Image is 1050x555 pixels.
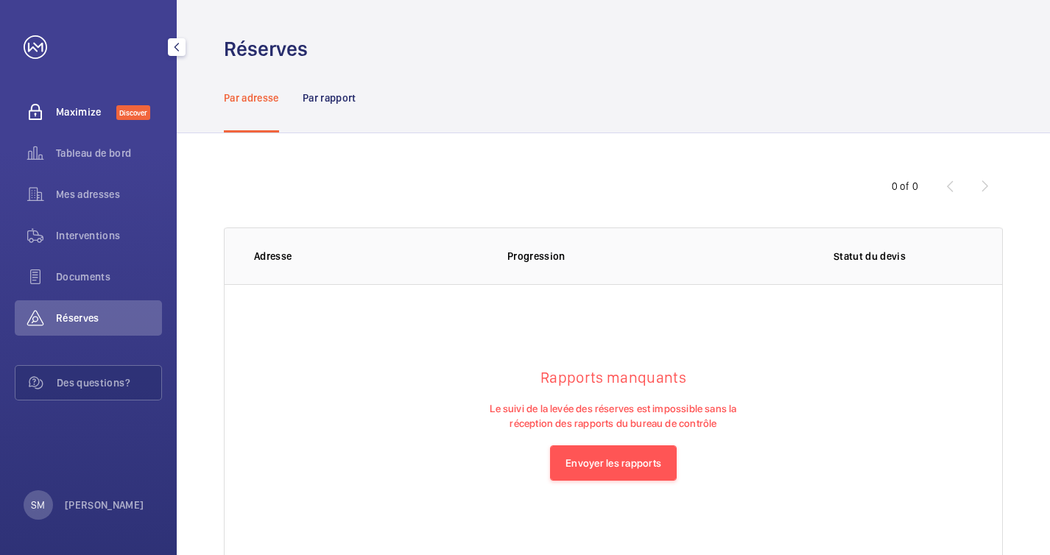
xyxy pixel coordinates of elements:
[254,249,484,264] p: Adresse
[56,311,162,325] span: Réserves
[224,35,308,63] h1: Réserves
[834,249,906,264] p: Statut du devis
[303,91,356,105] p: Par rapport
[473,401,753,445] p: Le suivi de la levée des réserves est impossible sans la réception des rapports du bureau de cont...
[56,228,162,243] span: Interventions
[56,269,162,284] span: Documents
[65,498,144,512] p: [PERSON_NAME]
[56,146,162,160] span: Tableau de bord
[116,105,150,120] span: Discover
[507,249,743,264] p: Progression
[892,179,918,194] div: 0 of 0
[31,498,45,512] p: SM
[56,105,116,119] span: Maximize
[56,187,162,202] span: Mes adresses
[224,91,279,105] p: Par adresse
[550,445,677,481] button: Envoyer les rapports
[57,375,161,390] span: Des questions?
[473,368,753,401] h4: Rapports manquants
